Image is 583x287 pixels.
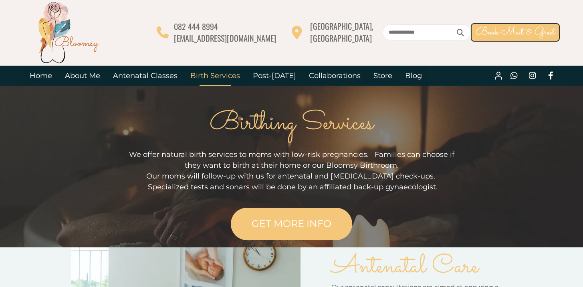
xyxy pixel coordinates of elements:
[246,66,303,86] a: Post-[DATE]
[399,66,428,86] a: Blog
[210,104,373,143] span: Birthing Services
[174,20,218,32] span: 082 444 8994
[184,66,246,86] a: Birth Services
[146,172,438,191] span: Our moms will follow-up with us for antenatal and [MEDICAL_DATA] check-ups. Specialized tests and...
[367,66,399,86] a: Store
[331,248,478,286] span: Antenatal Care
[36,0,100,64] img: Bloomsy
[107,66,184,86] a: Antenatal Classes
[231,208,352,240] a: GET MORE INFO
[303,66,367,86] a: Collaborations
[471,23,560,42] a: Book Meet & Greet
[310,20,373,32] span: [GEOGRAPHIC_DATA],
[174,32,276,44] span: [EMAIL_ADDRESS][DOMAIN_NAME]
[310,32,372,44] span: [GEOGRAPHIC_DATA]
[252,218,331,229] span: GET MORE INFO
[129,150,454,170] span: We offer natural birth services to moms with low-risk pregnancies. Families can choose if they wa...
[23,66,59,86] a: Home
[59,66,107,86] a: About Me
[476,24,555,40] span: Book Meet & Greet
